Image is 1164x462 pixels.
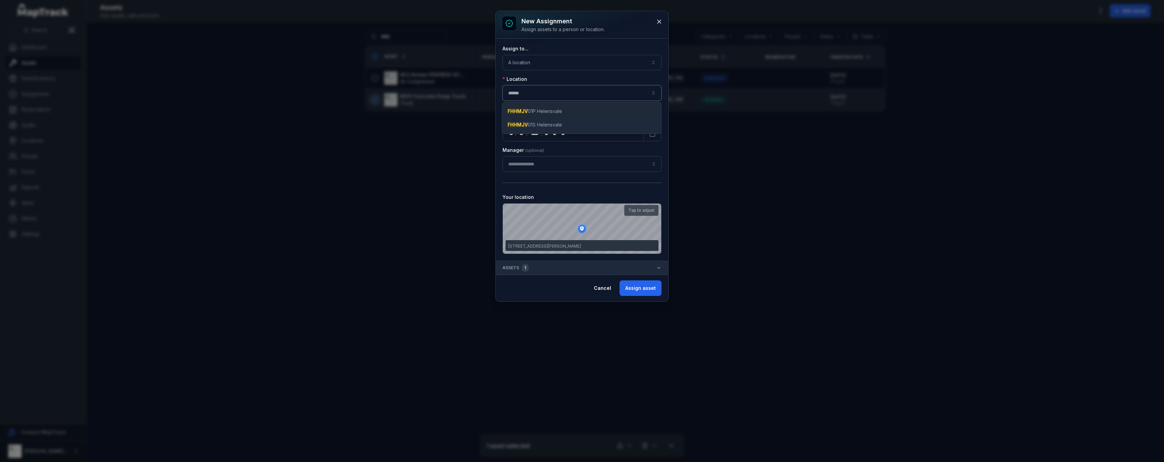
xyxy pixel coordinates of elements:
div: 1 [522,264,529,272]
button: Cancel [588,280,617,296]
label: Assign to... [502,45,529,52]
label: Manager [502,147,544,154]
span: FHHMJV [508,122,528,128]
label: Your location [502,194,534,201]
span: [STREET_ADDRESS][PERSON_NAME] [508,244,581,249]
h3: New assignment [521,17,605,26]
button: Assets1 [496,261,668,275]
button: Assign asset [620,280,662,296]
span: Assets [502,264,529,272]
button: A location [502,55,662,70]
strong: Tap to adjust [628,208,654,213]
canvas: Map [503,204,661,254]
span: FHHMJV [508,108,528,114]
span: 01P Helensvale [508,108,562,115]
input: assignment-add:cf[907ad3fd-eed4-49d8-ad84-d22efbadc5a5]-label [502,156,662,172]
label: Location [502,76,527,83]
div: Assign assets to a person or location. [521,26,605,33]
span: 01S Helensvale [508,121,562,128]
